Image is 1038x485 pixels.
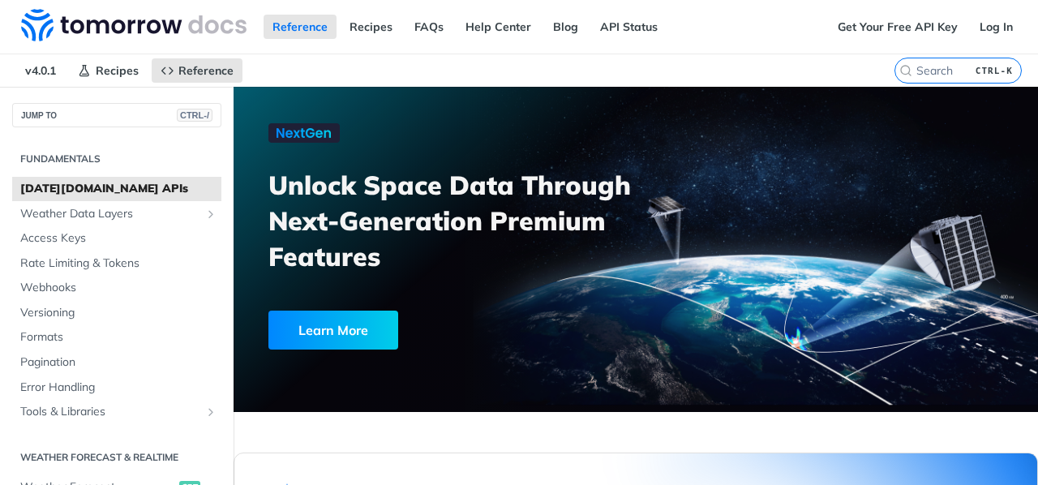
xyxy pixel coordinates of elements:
a: FAQs [405,15,453,39]
span: Versioning [20,305,217,321]
div: Learn More [268,311,398,350]
a: Log In [971,15,1022,39]
kbd: CTRL-K [972,62,1017,79]
button: Show subpages for Tools & Libraries [204,406,217,418]
a: Get Your Free API Key [829,15,967,39]
span: Webhooks [20,280,217,296]
img: Tomorrow.io Weather API Docs [21,9,247,41]
a: [DATE][DOMAIN_NAME] APIs [12,177,221,201]
a: Versioning [12,301,221,325]
a: Reference [152,58,242,83]
span: Recipes [96,63,139,78]
a: Recipes [69,58,148,83]
a: Error Handling [12,376,221,400]
span: Reference [178,63,234,78]
h3: Unlock Space Data Through Next-Generation Premium Features [268,167,654,274]
a: Help Center [457,15,540,39]
span: Formats [20,329,217,346]
span: CTRL-/ [177,109,212,122]
span: Pagination [20,354,217,371]
svg: Search [899,64,912,77]
span: Tools & Libraries [20,404,200,420]
span: Error Handling [20,380,217,396]
a: Rate Limiting & Tokens [12,251,221,276]
span: Weather Data Layers [20,206,200,222]
a: Blog [544,15,587,39]
a: Recipes [341,15,401,39]
span: Access Keys [20,230,217,247]
button: Show subpages for Weather Data Layers [204,208,217,221]
a: Pagination [12,350,221,375]
span: v4.0.1 [16,58,65,83]
span: [DATE][DOMAIN_NAME] APIs [20,181,217,197]
a: Formats [12,325,221,350]
a: Tools & LibrariesShow subpages for Tools & Libraries [12,400,221,424]
a: Reference [264,15,337,39]
a: API Status [591,15,667,39]
a: Webhooks [12,276,221,300]
a: Access Keys [12,226,221,251]
span: Rate Limiting & Tokens [20,255,217,272]
h2: Fundamentals [12,152,221,166]
button: JUMP TOCTRL-/ [12,103,221,127]
img: NextGen [268,123,340,143]
a: Learn More [268,311,577,350]
h2: Weather Forecast & realtime [12,450,221,465]
a: Weather Data LayersShow subpages for Weather Data Layers [12,202,221,226]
